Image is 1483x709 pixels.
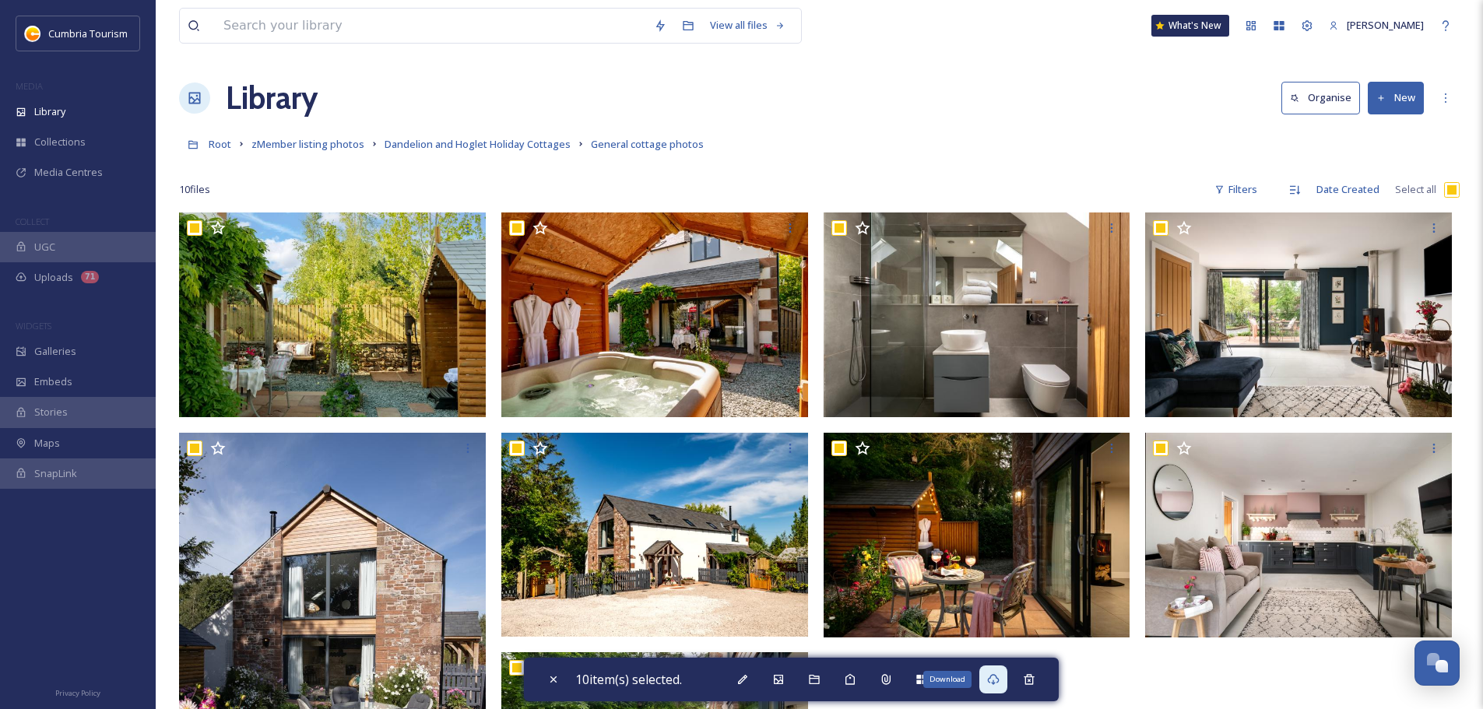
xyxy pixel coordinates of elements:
[16,216,49,227] span: COLLECT
[1281,82,1360,114] button: Organise
[34,405,68,419] span: Stories
[591,137,704,151] span: General cottage photos
[48,26,128,40] span: Cumbria Tourism
[1321,10,1432,40] a: [PERSON_NAME]
[25,26,40,41] img: images.jpg
[1151,15,1229,37] a: What's New
[81,271,99,283] div: 71
[55,683,100,701] a: Privacy Policy
[34,466,77,481] span: SnapLink
[216,9,646,43] input: Search your library
[1145,433,1452,637] img: Dandelion_ACT Studios (2).jpg
[34,270,73,285] span: Uploads
[1145,212,1452,417] img: Dandelion_ACT Studios (5).jpg
[34,165,103,180] span: Media Centres
[34,240,55,254] span: UGC
[179,212,486,417] img: Hoglet (8)_ACT Studios.jpg
[226,75,318,121] a: Library
[1414,641,1460,686] button: Open Chat
[1368,82,1424,114] button: New
[1207,174,1265,205] div: Filters
[1281,82,1368,114] a: Organise
[591,135,704,153] a: General cottage photos
[824,433,1130,637] img: Dandelion_ACT Studios (4).jpg
[385,137,571,151] span: Dandelion and Hoglet Holiday Cottages
[1347,18,1424,32] span: [PERSON_NAME]
[251,135,364,153] a: zMember listing photos
[179,182,210,197] span: 10 file s
[209,135,231,153] a: Root
[16,80,43,92] span: MEDIA
[34,374,72,389] span: Embeds
[34,104,65,119] span: Library
[251,137,364,151] span: zMember listing photos
[34,344,76,359] span: Galleries
[34,135,86,149] span: Collections
[209,137,231,151] span: Root
[385,135,571,153] a: Dandelion and Hoglet Holiday Cottages
[702,10,793,40] a: View all files
[34,436,60,451] span: Maps
[1395,182,1436,197] span: Select all
[501,212,808,417] img: Hoglet (7)_ACT Studios.jpg
[923,671,972,688] div: Download
[16,320,51,332] span: WIDGETS
[1309,174,1387,205] div: Date Created
[575,671,682,688] span: 10 item(s) selected.
[55,688,100,698] span: Privacy Policy
[824,212,1130,417] img: Hoglet (5)_ACT Studios.jpg
[501,433,808,637] img: Hoglet (6)_ACT Studios.jpg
